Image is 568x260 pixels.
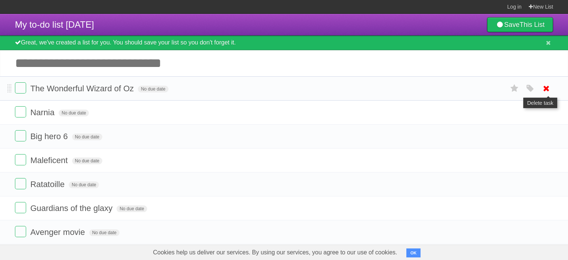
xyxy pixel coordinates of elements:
span: The Wonderful Wizard of Oz [30,84,136,93]
span: Avenger movie [30,227,87,237]
label: Done [15,82,26,94]
span: Guardians of the glaxy [30,204,114,213]
span: No due date [138,86,168,92]
span: No due date [59,110,89,116]
span: No due date [89,229,120,236]
label: Done [15,226,26,237]
label: Star task [508,82,522,95]
label: Done [15,106,26,117]
span: No due date [69,181,99,188]
span: Ratatoille [30,180,66,189]
b: This List [519,21,544,28]
label: Done [15,154,26,165]
span: No due date [117,205,147,212]
label: Done [15,178,26,189]
label: Done [15,202,26,213]
span: Maleficent [30,156,69,165]
label: Done [15,130,26,141]
span: Narnia [30,108,56,117]
span: My to-do list [DATE] [15,19,94,30]
button: OK [406,248,421,257]
span: Cookies help us deliver our services. By using our services, you agree to our use of cookies. [146,245,405,260]
span: Big hero 6 [30,132,69,141]
span: No due date [72,157,102,164]
a: SaveThis List [487,17,553,32]
span: No due date [72,134,102,140]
